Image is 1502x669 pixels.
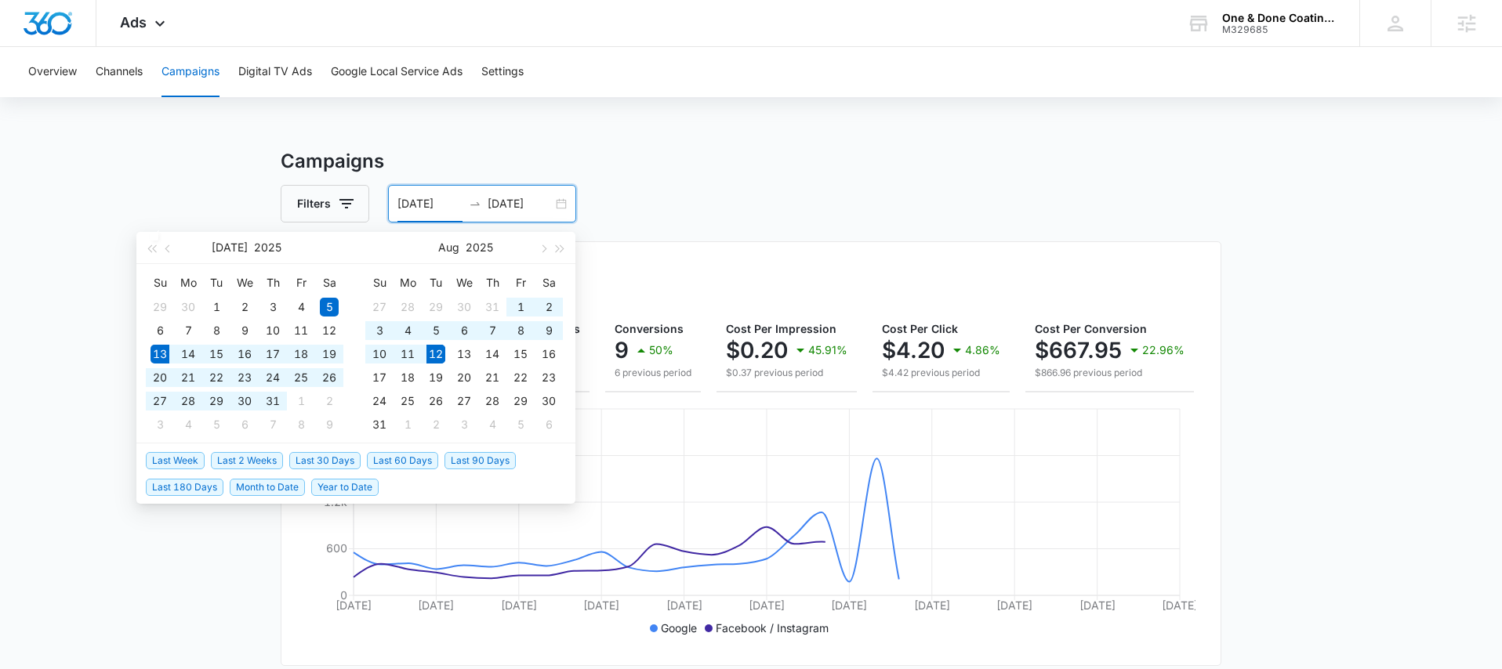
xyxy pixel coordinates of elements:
[426,321,445,340] div: 5
[320,415,339,434] div: 9
[478,319,506,342] td: 2025-08-07
[478,366,506,389] td: 2025-08-21
[263,392,282,410] div: 31
[315,319,343,342] td: 2025-07-12
[506,270,535,295] th: Fr
[151,368,169,387] div: 20
[394,295,422,319] td: 2025-07-28
[320,298,339,316] div: 5
[202,342,230,366] td: 2025-07-15
[398,415,417,434] div: 1
[455,392,473,410] div: 27
[28,47,77,97] button: Overview
[315,389,343,413] td: 2025-08-02
[450,413,478,436] td: 2025-09-03
[422,366,450,389] td: 2025-08-19
[179,321,198,340] div: 7
[455,415,473,434] div: 3
[370,298,389,316] div: 27
[202,319,230,342] td: 2025-07-08
[483,298,502,316] div: 31
[151,345,169,363] div: 13
[174,389,202,413] td: 2025-07-28
[1222,12,1337,24] div: account name
[207,368,226,387] div: 22
[96,47,143,97] button: Channels
[151,298,169,316] div: 29
[422,295,450,319] td: 2025-07-29
[174,295,202,319] td: 2025-06-30
[207,392,226,410] div: 29
[483,345,502,363] div: 14
[146,270,174,295] th: Su
[179,392,198,410] div: 28
[444,452,516,469] span: Last 90 Days
[179,345,198,363] div: 14
[370,345,389,363] div: 10
[478,389,506,413] td: 2025-08-28
[831,598,867,612] tspan: [DATE]
[230,366,259,389] td: 2025-07-23
[535,366,563,389] td: 2025-08-23
[615,338,629,363] p: 9
[481,47,524,97] button: Settings
[365,270,394,295] th: Su
[151,415,169,434] div: 3
[965,345,1000,356] p: 4.86%
[146,295,174,319] td: 2025-06-29
[212,232,248,263] button: [DATE]
[202,270,230,295] th: Tu
[426,345,445,363] div: 12
[469,197,481,210] span: to
[174,366,202,389] td: 2025-07-21
[146,319,174,342] td: 2025-07-06
[506,319,535,342] td: 2025-08-08
[146,479,223,496] span: Last 180 Days
[235,392,254,410] div: 30
[478,295,506,319] td: 2025-07-31
[882,366,1000,380] p: $4.42 previous period
[259,319,287,342] td: 2025-07-10
[367,452,438,469] span: Last 60 Days
[511,298,530,316] div: 1
[539,392,558,410] div: 30
[450,319,478,342] td: 2025-08-06
[438,232,459,263] button: Aug
[483,368,502,387] div: 21
[394,366,422,389] td: 2025-08-18
[398,368,417,387] div: 18
[235,368,254,387] div: 23
[422,319,450,342] td: 2025-08-05
[174,319,202,342] td: 2025-07-07
[370,415,389,434] div: 31
[1035,322,1147,335] span: Cost Per Conversion
[1035,366,1185,380] p: $866.96 previous period
[418,598,454,612] tspan: [DATE]
[450,366,478,389] td: 2025-08-20
[488,195,553,212] input: End date
[120,14,147,31] span: Ads
[511,368,530,387] div: 22
[478,270,506,295] th: Th
[315,413,343,436] td: 2025-08-09
[202,295,230,319] td: 2025-07-01
[311,479,379,496] span: Year to Date
[394,319,422,342] td: 2025-08-04
[511,321,530,340] div: 8
[146,452,205,469] span: Last Week
[506,366,535,389] td: 2025-08-22
[235,415,254,434] div: 6
[235,321,254,340] div: 9
[365,342,394,366] td: 2025-08-10
[263,368,282,387] div: 24
[235,345,254,363] div: 16
[422,389,450,413] td: 2025-08-26
[426,392,445,410] div: 26
[202,389,230,413] td: 2025-07-29
[511,415,530,434] div: 5
[511,392,530,410] div: 29
[455,368,473,387] div: 20
[235,298,254,316] div: 2
[281,185,369,222] button: Filters
[808,345,847,356] p: 45.91%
